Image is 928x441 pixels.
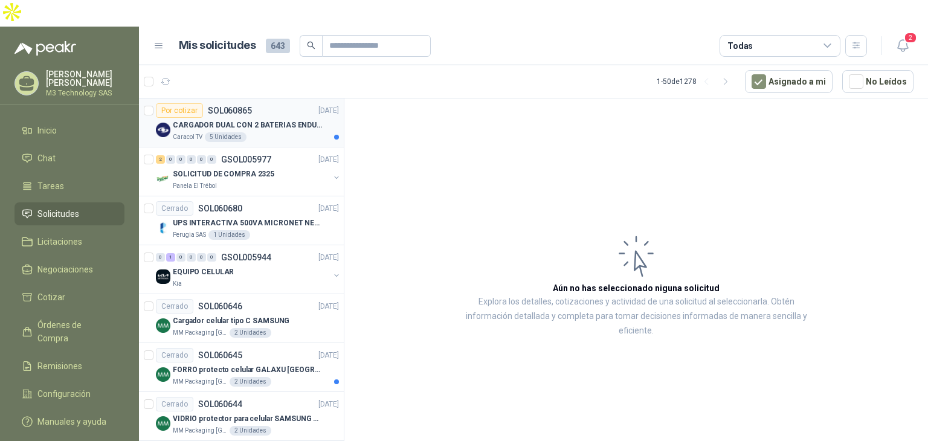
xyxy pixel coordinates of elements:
[318,105,339,117] p: [DATE]
[156,416,170,431] img: Company Logo
[139,392,344,441] a: CerradoSOL060644[DATE] Company LogoVIDRIO protector para celular SAMSUNG GALAXI A16 5GMM Packagin...
[842,70,913,93] button: No Leídos
[197,155,206,164] div: 0
[156,348,193,362] div: Cerrado
[173,413,323,425] p: VIDRIO protector para celular SAMSUNG GALAXI A16 5G
[198,302,242,311] p: SOL060646
[156,201,193,216] div: Cerrado
[156,155,165,164] div: 2
[173,266,234,278] p: EQUIPO CELULAR
[37,207,79,220] span: Solicitudes
[892,35,913,57] button: 2
[14,286,124,309] a: Cotizar
[173,377,227,387] p: MM Packaging [GEOGRAPHIC_DATA]
[318,203,339,214] p: [DATE]
[14,230,124,253] a: Licitaciones
[156,299,193,314] div: Cerrado
[266,39,290,53] span: 643
[14,41,76,56] img: Logo peakr
[198,400,242,408] p: SOL060644
[307,41,315,50] span: search
[156,397,193,411] div: Cerrado
[197,253,206,262] div: 0
[14,175,124,198] a: Tareas
[14,147,124,170] a: Chat
[187,155,196,164] div: 0
[198,204,242,213] p: SOL060680
[14,202,124,225] a: Solicitudes
[139,196,344,245] a: CerradoSOL060680[DATE] Company LogoUPS INTERACTIVA 500VA MICRONET NEGRA MARCA: POWEST NICOMARPeru...
[207,155,216,164] div: 0
[37,152,56,165] span: Chat
[156,123,170,137] img: Company Logo
[221,253,271,262] p: GSOL005944
[318,399,339,410] p: [DATE]
[173,181,217,191] p: Panela El Trébol
[156,318,170,333] img: Company Logo
[139,343,344,392] a: CerradoSOL060645[DATE] Company LogoFORRO protecto celular GALAXU [GEOGRAPHIC_DATA] A16 5GMM Packa...
[318,301,339,312] p: [DATE]
[173,120,323,131] p: CARGADOR DUAL CON 2 BATERIAS ENDURO GO PRO
[173,132,202,142] p: Caracol TV
[173,328,227,338] p: MM Packaging [GEOGRAPHIC_DATA]
[139,294,344,343] a: CerradoSOL060646[DATE] Company LogoCargador celular tipo C SAMSUNGMM Packaging [GEOGRAPHIC_DATA]2...
[745,70,833,93] button: Asignado a mi
[37,387,91,401] span: Configuración
[208,230,250,240] div: 1 Unidades
[208,106,252,115] p: SOL060865
[230,328,271,338] div: 2 Unidades
[166,253,175,262] div: 1
[198,351,242,359] p: SOL060645
[46,89,124,97] p: M3 Technology SAS
[156,253,165,262] div: 0
[230,377,271,387] div: 2 Unidades
[465,295,807,338] p: Explora los detalles, cotizaciones y actividad de una solicitud al seleccionarla. Obtén informaci...
[318,252,339,263] p: [DATE]
[14,314,124,350] a: Órdenes de Compra
[173,315,289,327] p: Cargador celular tipo C SAMSUNG
[14,355,124,378] a: Remisiones
[553,282,720,295] h3: Aún no has seleccionado niguna solicitud
[156,103,203,118] div: Por cotizar
[173,217,323,229] p: UPS INTERACTIVA 500VA MICRONET NEGRA MARCA: POWEST NICOMAR
[207,253,216,262] div: 0
[187,253,196,262] div: 0
[318,350,339,361] p: [DATE]
[156,269,170,284] img: Company Logo
[37,318,113,345] span: Órdenes de Compra
[727,39,753,53] div: Todas
[173,426,227,436] p: MM Packaging [GEOGRAPHIC_DATA]
[37,124,57,137] span: Inicio
[166,155,175,164] div: 0
[176,155,185,164] div: 0
[156,220,170,235] img: Company Logo
[176,253,185,262] div: 0
[37,359,82,373] span: Remisiones
[46,70,124,87] p: [PERSON_NAME] [PERSON_NAME]
[230,426,271,436] div: 2 Unidades
[904,32,917,43] span: 2
[14,119,124,142] a: Inicio
[37,263,93,276] span: Negociaciones
[173,364,323,376] p: FORRO protecto celular GALAXU [GEOGRAPHIC_DATA] A16 5G
[657,72,735,91] div: 1 - 50 de 1278
[318,154,339,166] p: [DATE]
[221,155,271,164] p: GSOL005977
[37,415,106,428] span: Manuales y ayuda
[37,179,64,193] span: Tareas
[139,98,344,147] a: Por cotizarSOL060865[DATE] Company LogoCARGADOR DUAL CON 2 BATERIAS ENDURO GO PROCaracol TV5 Unid...
[156,367,170,382] img: Company Logo
[173,169,274,180] p: SOLICITUD DE COMPRA 2325
[14,382,124,405] a: Configuración
[173,279,182,289] p: Kia
[179,37,256,54] h1: Mis solicitudes
[156,250,341,289] a: 0 1 0 0 0 0 GSOL005944[DATE] Company LogoEQUIPO CELULARKia
[156,172,170,186] img: Company Logo
[14,258,124,281] a: Negociaciones
[37,235,82,248] span: Licitaciones
[173,230,206,240] p: Perugia SAS
[205,132,246,142] div: 5 Unidades
[14,410,124,433] a: Manuales y ayuda
[37,291,65,304] span: Cotizar
[156,152,341,191] a: 2 0 0 0 0 0 GSOL005977[DATE] Company LogoSOLICITUD DE COMPRA 2325Panela El Trébol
